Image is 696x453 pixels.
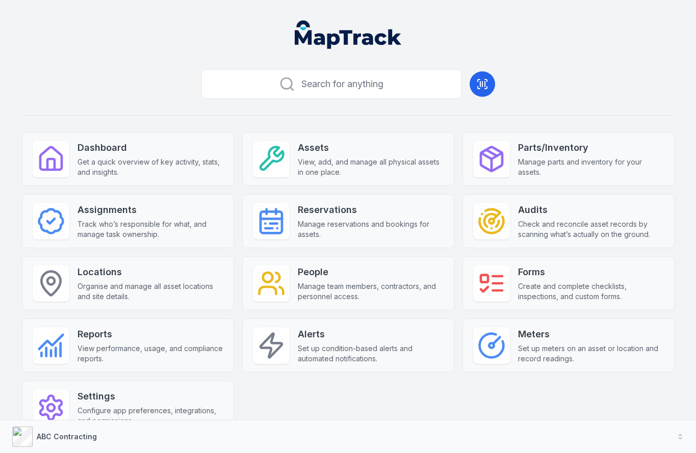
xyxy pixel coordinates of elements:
[518,281,664,302] span: Create and complete checklists, inspections, and custom forms.
[518,203,664,217] strong: Audits
[22,132,234,186] a: DashboardGet a quick overview of key activity, stats, and insights.
[78,265,223,279] strong: Locations
[298,281,444,302] span: Manage team members, contractors, and personnel access.
[298,219,444,239] span: Manage reservations and bookings for assets.
[78,327,223,341] strong: Reports
[22,381,234,435] a: SettingsConfigure app preferences, integrations, and permissions.
[78,406,223,426] span: Configure app preferences, integrations, and permissions.
[22,194,234,248] a: AssignmentsTrack who’s responsible for what, and manage task ownership.
[518,141,664,155] strong: Parts/Inventory
[22,256,234,310] a: LocationsOrganise and manage all asset locations and site details.
[298,327,444,341] strong: Alerts
[462,256,675,310] a: FormsCreate and complete checklists, inspections, and custom forms.
[462,132,675,186] a: Parts/InventoryManage parts and inventory for your assets.
[242,256,454,310] a: PeopleManage team members, contractors, and personnel access.
[298,203,444,217] strong: Reservations
[78,157,223,177] span: Get a quick overview of key activity, stats, and insights.
[242,132,454,186] a: AssetsView, add, and manage all physical assets in one place.
[242,194,454,248] a: ReservationsManage reservations and bookings for assets.
[298,157,444,177] span: View, add, and manage all physical assets in one place.
[298,343,444,364] span: Set up condition-based alerts and automated notifications.
[298,265,444,279] strong: People
[242,318,454,372] a: AlertsSet up condition-based alerts and automated notifications.
[78,219,223,239] span: Track who’s responsible for what, and manage task ownership.
[462,318,675,372] a: MetersSet up meters on an asset or location and record readings.
[518,219,664,239] span: Check and reconcile asset records by scanning what’s actually on the ground.
[201,69,461,99] button: Search for anything
[518,157,664,177] span: Manage parts and inventory for your assets.
[518,343,664,364] span: Set up meters on an asset or location and record readings.
[462,194,675,248] a: AuditsCheck and reconcile asset records by scanning what’s actually on the ground.
[22,318,234,372] a: ReportsView performance, usage, and compliance reports.
[78,281,223,302] span: Organise and manage all asset locations and site details.
[78,343,223,364] span: View performance, usage, and compliance reports.
[78,141,223,155] strong: Dashboard
[78,203,223,217] strong: Assignments
[37,432,97,441] strong: ABC Contracting
[298,141,444,155] strong: Assets
[301,77,383,91] span: Search for anything
[518,265,664,279] strong: Forms
[278,20,418,49] nav: Global
[78,389,223,404] strong: Settings
[518,327,664,341] strong: Meters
